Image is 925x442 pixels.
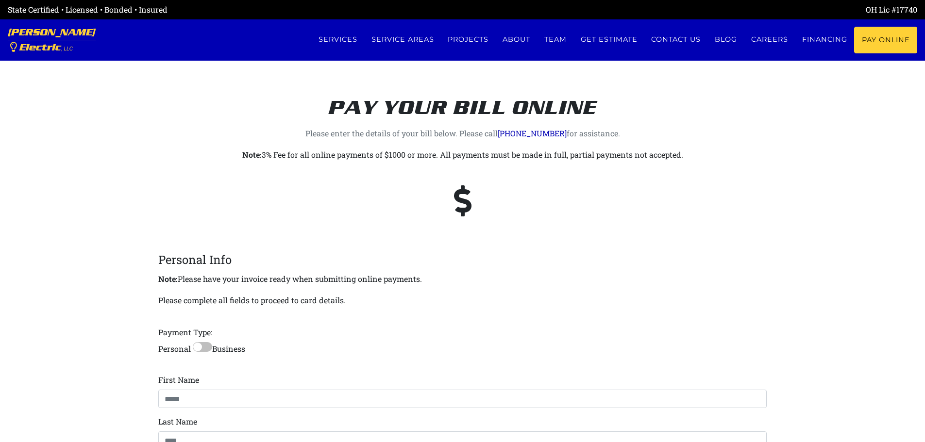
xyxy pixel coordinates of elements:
[158,374,199,386] label: First Name
[193,148,732,162] p: 3% Fee for all online payments of $1000 or more. All payments must be made in full, partial payme...
[158,274,178,284] strong: Note:
[441,27,496,52] a: Projects
[744,27,795,52] a: Careers
[158,294,346,307] p: Please complete all fields to proceed to card details.
[158,416,197,427] label: Last Name
[498,128,567,138] a: [PHONE_NUMBER]
[158,327,212,338] label: Payment Type:
[463,4,918,16] div: OH Lic #17740
[573,27,644,52] a: Get estimate
[644,27,708,52] a: Contact us
[311,27,364,52] a: Services
[8,4,463,16] div: State Certified • Licensed • Bonded • Insured
[538,27,574,52] a: Team
[795,27,854,52] a: Financing
[158,251,767,268] legend: Personal Info
[61,46,73,51] span: , LLC
[496,27,538,52] a: About
[708,27,744,52] a: Blog
[158,272,767,286] p: Please have your invoice ready when submitting online payments.
[364,27,441,52] a: Service Areas
[193,127,732,140] p: Please enter the details of your bill below. Please call for assistance.
[193,73,732,119] h2: Pay your bill online
[242,149,262,160] strong: Note:
[8,19,96,61] a: [PERSON_NAME] Electric, LLC
[854,27,917,53] a: Pay Online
